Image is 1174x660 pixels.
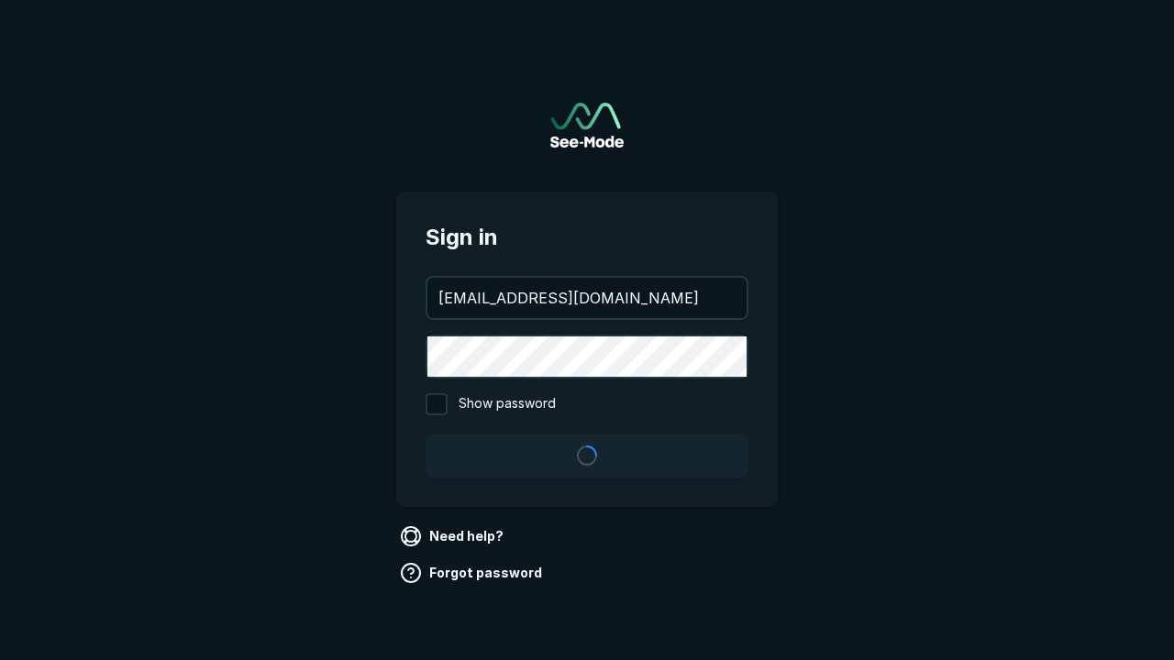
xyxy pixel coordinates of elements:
span: Show password [459,393,556,415]
a: Forgot password [396,558,549,588]
a: Go to sign in [550,103,624,148]
img: See-Mode Logo [550,103,624,148]
span: Sign in [426,221,748,254]
a: Need help? [396,522,511,551]
input: your@email.com [427,278,747,318]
